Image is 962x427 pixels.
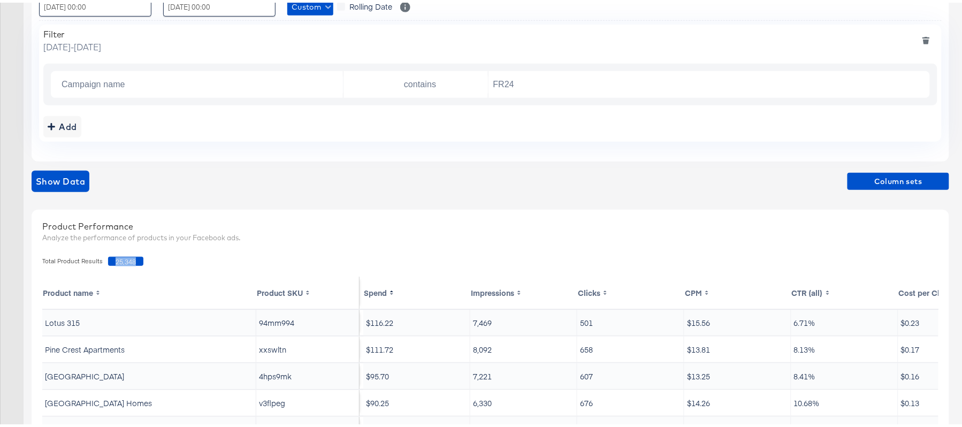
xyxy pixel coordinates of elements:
[42,334,256,360] td: Pine Crest Apartments
[470,361,577,386] td: 7,221
[43,26,101,37] div: Filter
[684,307,791,333] td: $15.56
[791,361,898,386] td: 8.41%
[42,387,256,413] td: [GEOGRAPHIC_DATA] Homes
[791,387,898,413] td: 10.68%
[915,26,937,50] button: deletefilters
[42,218,938,230] div: Product Performance
[470,274,577,306] th: Toggle SortBy
[43,38,101,50] span: [DATE] - [DATE]
[684,334,791,360] td: $13.81
[48,117,77,132] div: Add
[577,387,684,413] td: 676
[470,334,577,360] td: 8,092
[363,274,470,306] th: Toggle SortBy
[42,307,256,333] td: Lotus 315
[791,274,898,306] th: Toggle SortBy
[363,334,470,360] td: $111.72
[42,230,938,240] div: Analyze the performance of products in your Facebook ads.
[577,307,684,333] td: 501
[42,274,256,306] th: Toggle SortBy
[684,387,791,413] td: $14.26
[791,307,898,333] td: 6.71%
[363,387,470,413] td: $90.25
[852,172,945,186] span: Column sets
[256,387,360,413] td: v3flpeg
[470,307,577,333] td: 7,469
[43,113,81,135] button: addbutton
[256,361,360,386] td: 4hps9mk
[471,74,480,83] button: Open
[36,171,85,186] span: Show Data
[684,361,791,386] td: $13.25
[256,334,360,360] td: xxswltn
[577,334,684,360] td: 658
[791,334,898,360] td: 8.13%
[108,254,143,263] span: 25,348
[326,74,335,83] button: Open
[32,168,89,189] button: showdata
[256,307,360,333] td: 94mm994
[684,274,791,306] th: Toggle SortBy
[363,307,470,333] td: $116.22
[470,387,577,413] td: 6,330
[577,274,684,306] th: Toggle SortBy
[363,361,470,386] td: $95.70
[577,361,684,386] td: 607
[42,361,256,386] td: [GEOGRAPHIC_DATA]
[848,170,949,187] button: Column sets
[42,254,108,263] span: Total Product Results
[256,274,360,306] th: Toggle SortBy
